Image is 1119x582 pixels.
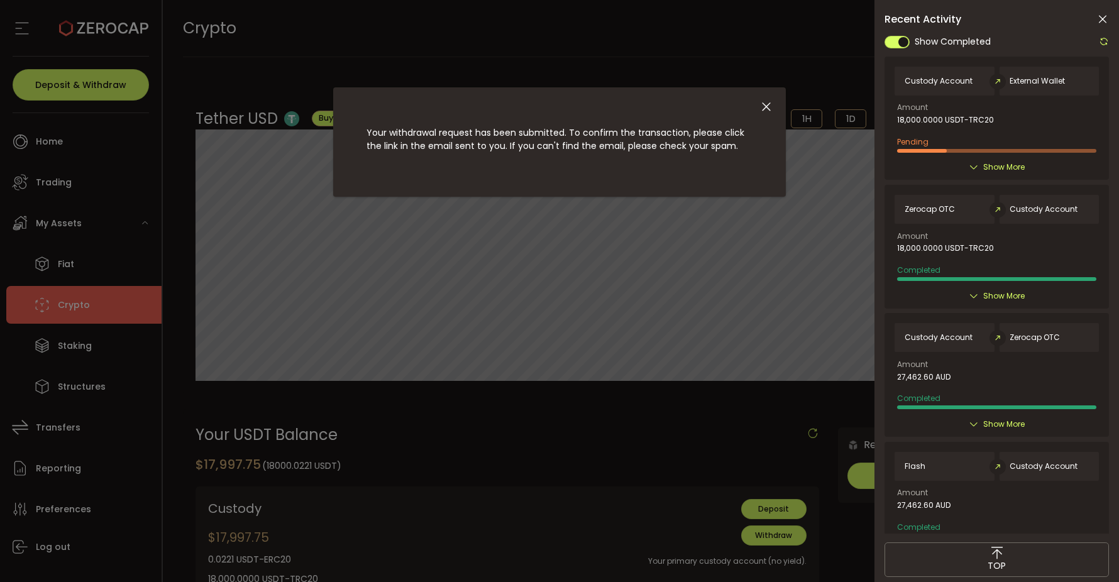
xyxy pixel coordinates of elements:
[897,522,940,532] span: Completed
[905,462,925,471] span: Flash
[905,77,973,85] span: Custody Account
[905,205,955,214] span: Zerocap OTC
[885,14,961,25] span: Recent Activity
[905,333,973,342] span: Custody Account
[759,100,773,114] button: Close
[1010,462,1078,471] span: Custody Account
[915,35,991,48] span: Show Completed
[897,116,994,124] span: 18,000.0000 USDT-TRC20
[897,233,928,240] span: Amount
[333,87,786,197] div: dialog
[897,244,994,253] span: 18,000.0000 USDT-TRC20
[897,265,940,275] span: Completed
[983,161,1025,173] span: Show More
[897,393,940,404] span: Completed
[1010,333,1060,342] span: Zerocap OTC
[367,126,744,152] span: Your withdrawal request has been submitted. To confirm the transaction, please click the link in ...
[988,559,1006,573] span: TOP
[897,104,928,111] span: Amount
[1010,77,1065,85] span: External Wallet
[897,489,928,497] span: Amount
[1010,205,1078,214] span: Custody Account
[983,418,1025,431] span: Show More
[897,136,929,147] span: Pending
[983,290,1025,302] span: Show More
[897,501,951,510] span: 27,462.60 AUD
[897,373,951,382] span: 27,462.60 AUD
[1056,522,1119,582] iframe: Chat Widget
[897,361,928,368] span: Amount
